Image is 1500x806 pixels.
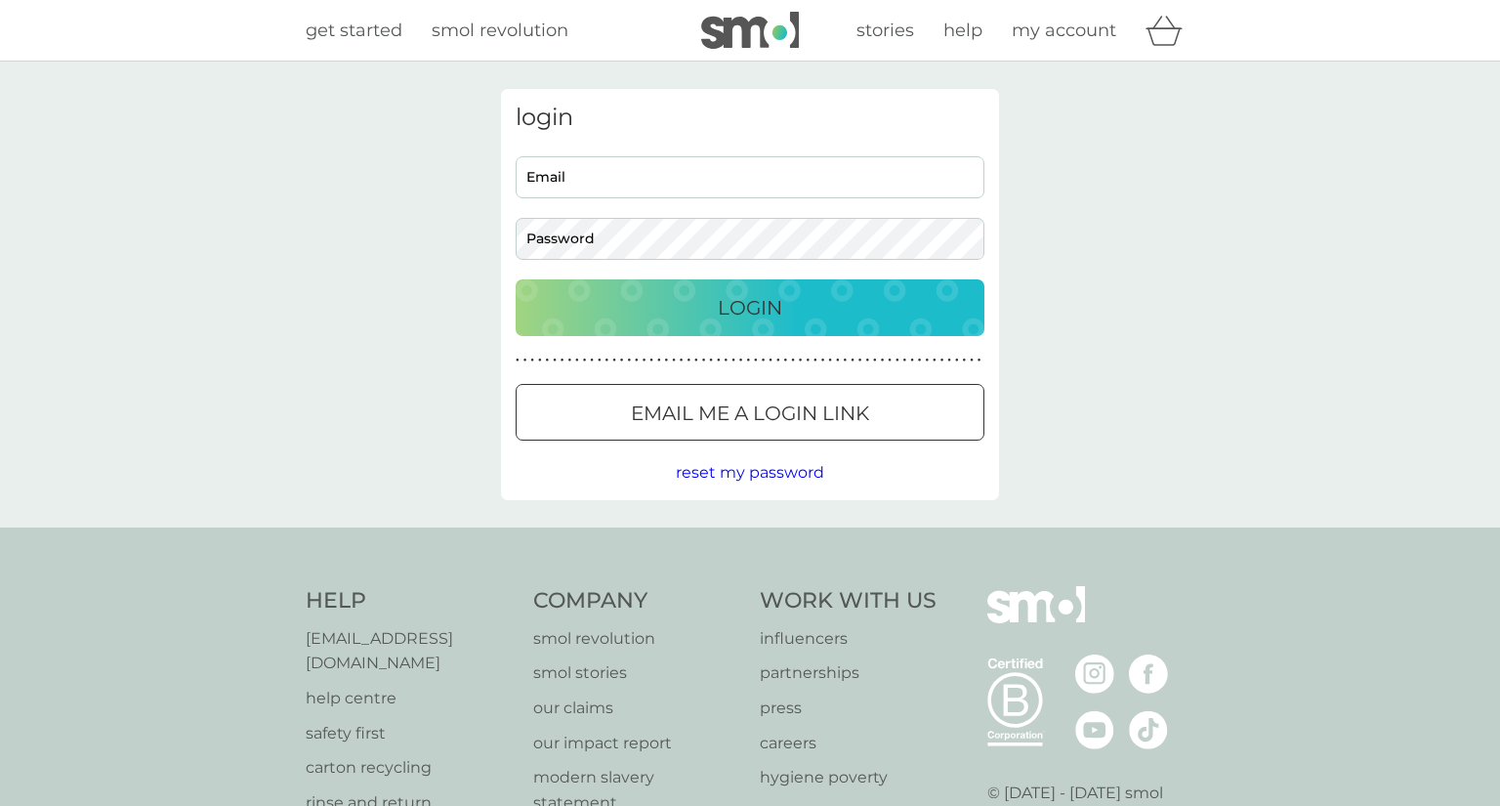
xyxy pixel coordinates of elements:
[943,17,982,45] a: help
[533,660,741,686] a: smol stories
[978,356,981,365] p: ●
[806,356,810,365] p: ●
[1012,20,1116,41] span: my account
[970,356,974,365] p: ●
[533,586,741,616] h4: Company
[947,356,951,365] p: ●
[918,356,922,365] p: ●
[963,356,967,365] p: ●
[672,356,676,365] p: ●
[987,586,1085,653] img: smol
[533,696,741,721] a: our claims
[760,660,937,686] a: partnerships
[731,356,735,365] p: ●
[546,356,550,365] p: ●
[680,356,684,365] p: ●
[799,356,803,365] p: ●
[687,356,690,365] p: ●
[760,731,937,756] a: careers
[533,731,741,756] a: our impact report
[888,356,892,365] p: ●
[910,356,914,365] p: ●
[306,586,514,616] h4: Help
[851,356,854,365] p: ●
[702,356,706,365] p: ●
[769,356,772,365] p: ●
[709,356,713,365] p: ●
[306,686,514,711] a: help centre
[306,721,514,746] a: safety first
[432,17,568,45] a: smol revolution
[665,356,669,365] p: ●
[760,696,937,721] p: press
[516,356,520,365] p: ●
[530,356,534,365] p: ●
[583,356,587,365] p: ●
[1075,710,1114,749] img: visit the smol Youtube page
[657,356,661,365] p: ●
[643,356,646,365] p: ●
[873,356,877,365] p: ●
[784,356,788,365] p: ●
[635,356,639,365] p: ●
[523,356,527,365] p: ●
[676,463,824,482] span: reset my password
[955,356,959,365] p: ●
[760,765,937,790] a: hygiene poverty
[306,20,402,41] span: get started
[538,356,542,365] p: ●
[561,356,564,365] p: ●
[717,356,721,365] p: ●
[856,17,914,45] a: stories
[762,356,766,365] p: ●
[306,17,402,45] a: get started
[828,356,832,365] p: ●
[760,626,937,652] a: influencers
[943,20,982,41] span: help
[739,356,743,365] p: ●
[575,356,579,365] p: ●
[940,356,944,365] p: ●
[925,356,929,365] p: ●
[858,356,862,365] p: ●
[881,356,885,365] p: ●
[903,356,907,365] p: ●
[1129,710,1168,749] img: visit the smol Tiktok page
[856,20,914,41] span: stories
[1146,11,1194,50] div: basket
[553,356,557,365] p: ●
[306,755,514,781] a: carton recycling
[865,356,869,365] p: ●
[590,356,594,365] p: ●
[725,356,729,365] p: ●
[791,356,795,365] p: ●
[836,356,840,365] p: ●
[694,356,698,365] p: ●
[533,626,741,652] a: smol revolution
[605,356,609,365] p: ●
[1075,655,1114,694] img: visit the smol Instagram page
[306,626,514,676] a: [EMAIL_ADDRESS][DOMAIN_NAME]
[844,356,848,365] p: ●
[813,356,817,365] p: ●
[627,356,631,365] p: ●
[649,356,653,365] p: ●
[612,356,616,365] p: ●
[1129,655,1168,694] img: visit the smol Facebook page
[516,279,984,336] button: Login
[598,356,602,365] p: ●
[701,12,799,49] img: smol
[620,356,624,365] p: ●
[516,104,984,132] h3: login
